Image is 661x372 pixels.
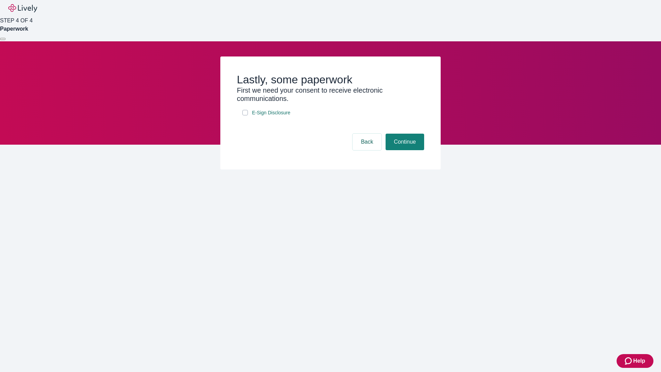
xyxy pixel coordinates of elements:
button: Back [353,134,381,150]
span: E-Sign Disclosure [252,109,290,116]
button: Continue [386,134,424,150]
span: Help [633,357,645,365]
svg: Zendesk support icon [625,357,633,365]
img: Lively [8,4,37,12]
a: e-sign disclosure document [251,108,292,117]
h2: Lastly, some paperwork [237,73,424,86]
h3: First we need your consent to receive electronic communications. [237,86,424,103]
button: Zendesk support iconHelp [617,354,653,368]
